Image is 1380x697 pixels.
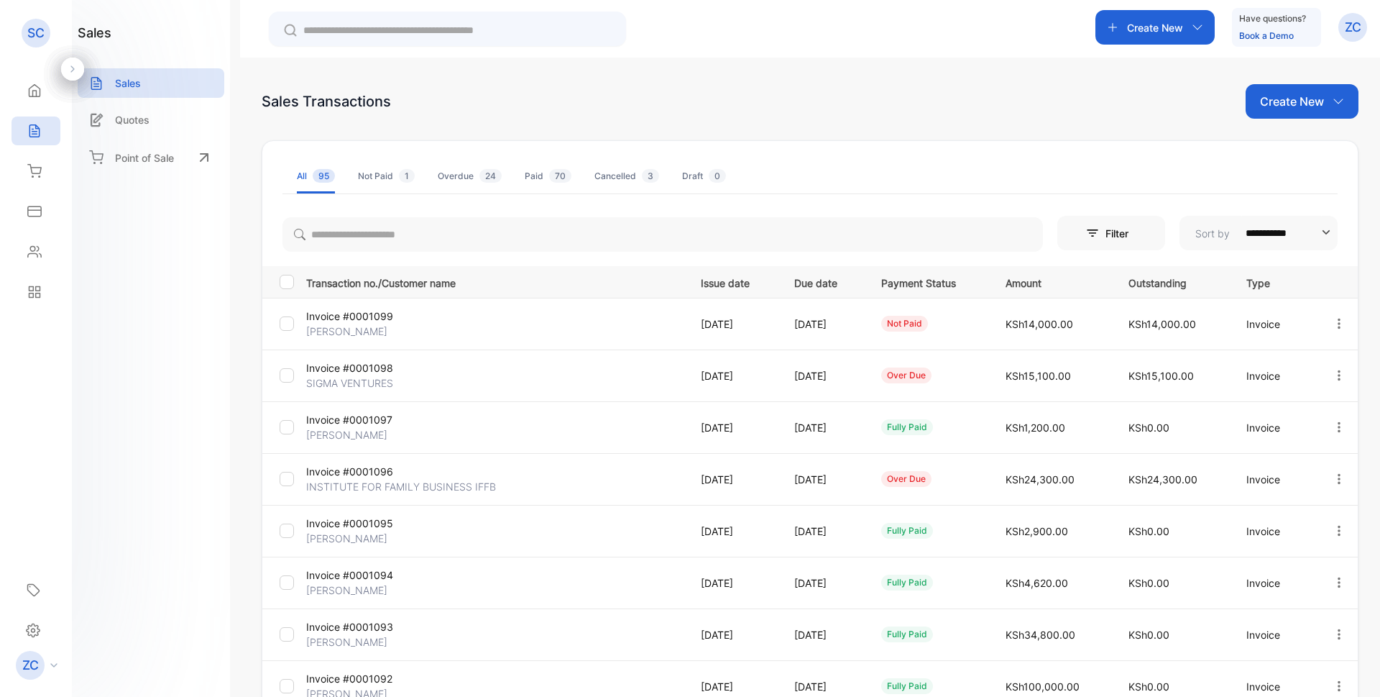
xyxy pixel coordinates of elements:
p: [PERSON_NAME] [306,634,432,650]
p: ZC [22,656,39,675]
span: KSh15,100.00 [1128,370,1194,382]
p: Invoice #0001097 [306,412,432,427]
span: 70 [549,169,571,183]
p: [DATE] [701,679,765,694]
span: KSh14,000.00 [1128,318,1196,330]
a: Sales [78,68,224,98]
p: Invoice [1246,679,1302,694]
p: Invoice [1246,420,1302,435]
span: KSh2,900.00 [1006,525,1068,537]
span: KSh0.00 [1128,629,1169,641]
p: Invoice #0001098 [306,360,432,375]
p: Payment Status [881,273,976,291]
span: KSh0.00 [1128,422,1169,434]
div: not paid [881,316,928,332]
span: 95 [313,169,335,183]
div: over due [881,471,931,487]
p: Invoice #0001096 [306,464,432,479]
p: [DATE] [701,316,765,332]
p: SIGMA VENTURES [306,375,432,391]
p: [DATE] [701,627,765,642]
p: Issue date [701,273,765,291]
p: Invoice #0001094 [306,568,432,583]
p: Invoice [1246,472,1302,487]
p: [PERSON_NAME] [306,531,432,546]
span: KSh0.00 [1128,577,1169,589]
p: INSTITUTE FOR FAMILY BUSINESS IFFB [306,479,496,494]
p: Due date [794,273,851,291]
p: Transaction no./Customer name [306,273,683,291]
div: fully paid [881,627,933,642]
p: Invoice [1246,316,1302,332]
button: ZC [1338,10,1367,45]
a: Point of Sale [78,142,224,173]
span: KSh1,200.00 [1006,422,1065,434]
p: SC [27,24,45,42]
p: Sales [115,76,141,91]
p: Type [1246,273,1302,291]
div: over due [881,368,931,383]
p: Amount [1006,273,1100,291]
div: fully paid [881,523,933,539]
p: [DATE] [701,420,765,435]
h1: sales [78,23,111,42]
p: [PERSON_NAME] [306,427,432,442]
p: Invoice [1246,524,1302,539]
span: KSh4,620.00 [1006,577,1068,589]
span: KSh24,300.00 [1006,473,1075,486]
span: 1 [399,169,415,183]
p: Create New [1127,20,1183,35]
div: All [297,170,335,183]
span: KSh0.00 [1128,680,1169,693]
p: Point of Sale [115,150,174,165]
p: [DATE] [794,627,851,642]
span: KSh0.00 [1128,525,1169,537]
p: [DATE] [701,472,765,487]
p: [DATE] [701,368,765,383]
p: Invoice #0001099 [306,309,432,324]
p: [DATE] [794,575,851,591]
span: 0 [709,169,726,183]
button: Sort by [1179,216,1338,250]
div: fully paid [881,419,933,435]
div: fully paid [881,575,933,591]
p: [PERSON_NAME] [306,324,432,339]
p: Invoice #0001092 [306,671,432,686]
div: Draft [682,170,726,183]
span: KSh34,800.00 [1006,629,1075,641]
span: KSh14,000.00 [1006,318,1073,330]
p: Create New [1260,93,1324,110]
p: [DATE] [794,472,851,487]
p: [PERSON_NAME] [306,583,432,598]
div: Overdue [438,170,502,183]
span: 24 [479,169,502,183]
span: KSh15,100.00 [1006,370,1071,382]
a: Quotes [78,105,224,135]
span: 3 [642,169,659,183]
p: Quotes [115,112,149,127]
div: Paid [525,170,571,183]
p: Invoice [1246,575,1302,591]
p: [DATE] [701,575,765,591]
p: [DATE] [794,368,851,383]
p: ZC [1345,18,1361,37]
p: [DATE] [794,316,851,332]
span: KSh24,300.00 [1128,473,1197,486]
span: KSh100,000.00 [1006,680,1080,693]
button: Create New [1246,84,1358,119]
p: Invoice [1246,627,1302,642]
p: Outstanding [1128,273,1216,291]
p: Invoice #0001093 [306,619,432,634]
p: [DATE] [794,524,851,539]
p: Sort by [1195,226,1230,241]
p: [DATE] [794,679,851,694]
div: Not Paid [358,170,415,183]
p: [DATE] [701,524,765,539]
div: Sales Transactions [262,91,391,112]
div: Cancelled [594,170,659,183]
p: [DATE] [794,420,851,435]
div: fully paid [881,678,933,694]
p: Have questions? [1239,12,1306,26]
button: Create New [1095,10,1215,45]
p: Invoice [1246,368,1302,383]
